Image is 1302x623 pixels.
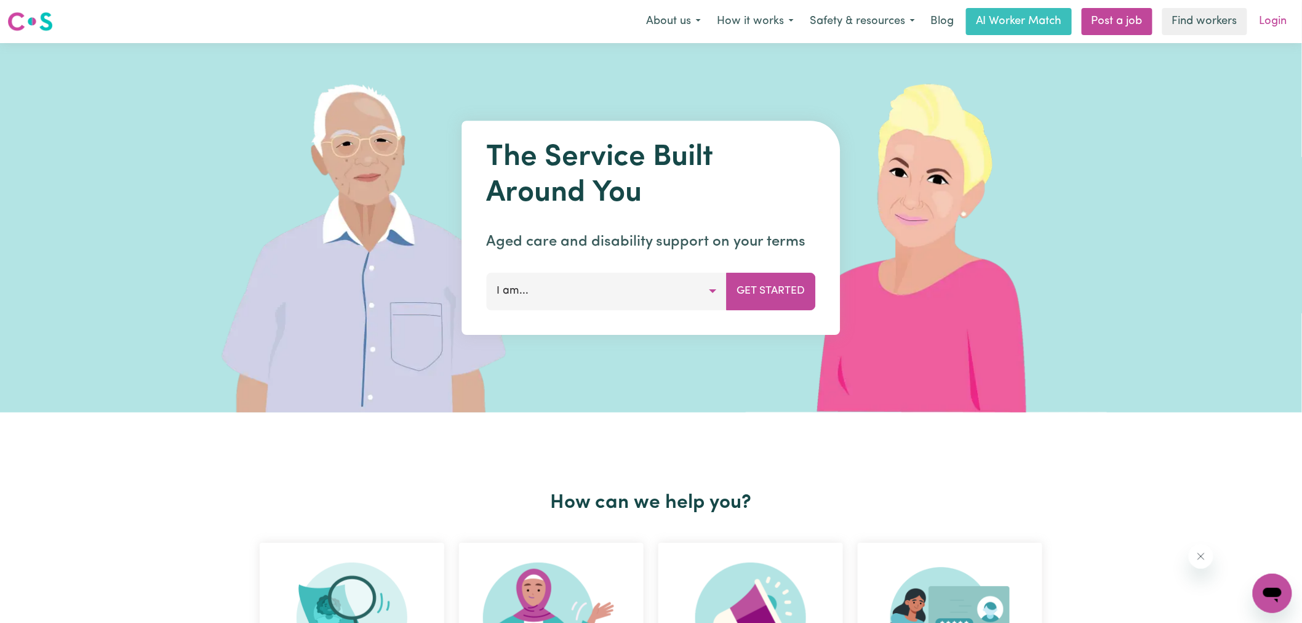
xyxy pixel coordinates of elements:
button: About us [638,9,709,34]
a: AI Worker Match [966,8,1072,35]
button: I am... [487,273,727,310]
a: Blog [923,8,961,35]
a: Careseekers logo [7,7,53,36]
a: Find workers [1162,8,1247,35]
h1: The Service Built Around You [487,140,816,211]
button: Get Started [727,273,816,310]
iframe: Close message [1189,544,1213,569]
a: Post a job [1082,8,1152,35]
p: Aged care and disability support on your terms [487,231,816,253]
button: How it works [709,9,802,34]
h2: How can we help you? [252,491,1050,515]
img: Careseekers logo [7,10,53,33]
button: Safety & resources [802,9,923,34]
span: Need any help? [7,9,74,18]
iframe: Button to launch messaging window [1253,574,1292,613]
a: Login [1252,8,1295,35]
